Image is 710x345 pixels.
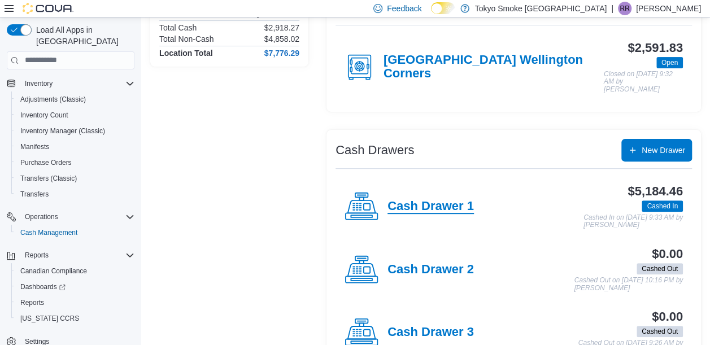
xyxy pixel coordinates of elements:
[20,77,134,90] span: Inventory
[20,190,49,199] span: Transfers
[431,14,432,15] span: Dark Mode
[20,142,49,151] span: Manifests
[11,171,139,186] button: Transfers (Classic)
[16,280,70,294] a: Dashboards
[20,210,63,224] button: Operations
[16,264,134,278] span: Canadian Compliance
[431,2,455,14] input: Dark Mode
[16,108,73,122] a: Inventory Count
[16,226,82,239] a: Cash Management
[336,143,414,157] h3: Cash Drawers
[16,264,92,278] a: Canadian Compliance
[32,24,134,47] span: Load All Apps in [GEOGRAPHIC_DATA]
[11,295,139,311] button: Reports
[16,108,134,122] span: Inventory Count
[16,124,110,138] a: Inventory Manager (Classic)
[11,155,139,171] button: Purchase Orders
[20,228,77,237] span: Cash Management
[264,23,299,32] p: $2,918.27
[11,139,139,155] button: Manifests
[20,158,72,167] span: Purchase Orders
[2,247,139,263] button: Reports
[642,264,678,274] span: Cashed Out
[661,58,678,68] span: Open
[11,311,139,326] button: [US_STATE] CCRS
[642,145,685,156] span: New Drawer
[656,57,683,68] span: Open
[25,79,53,88] span: Inventory
[11,107,139,123] button: Inventory Count
[264,34,299,43] p: $4,858.02
[16,93,90,106] a: Adjustments (Classic)
[159,34,214,43] h6: Total Non-Cash
[652,310,683,324] h3: $0.00
[642,326,678,337] span: Cashed Out
[11,123,139,139] button: Inventory Manager (Classic)
[16,280,134,294] span: Dashboards
[642,200,683,212] span: Cashed In
[11,279,139,295] a: Dashboards
[384,53,604,81] h4: [GEOGRAPHIC_DATA] Wellington Corners
[264,49,299,58] h4: $7,776.29
[387,199,474,214] h4: Cash Drawer 1
[16,140,134,154] span: Manifests
[618,2,631,15] div: Ryan Ridsdale
[611,2,613,15] p: |
[16,187,134,201] span: Transfers
[2,209,139,225] button: Operations
[16,312,84,325] a: [US_STATE] CCRS
[16,312,134,325] span: Washington CCRS
[16,93,134,106] span: Adjustments (Classic)
[621,139,692,161] button: New Drawer
[20,210,134,224] span: Operations
[620,2,629,15] span: RR
[475,2,607,15] p: Tokyo Smoke [GEOGRAPHIC_DATA]
[16,140,54,154] a: Manifests
[20,126,105,136] span: Inventory Manager (Classic)
[20,95,86,104] span: Adjustments (Classic)
[628,185,683,198] h3: $5,184.46
[637,263,683,274] span: Cashed Out
[20,248,134,262] span: Reports
[11,91,139,107] button: Adjustments (Classic)
[23,3,73,14] img: Cova
[159,49,213,58] h4: Location Total
[20,174,77,183] span: Transfers (Classic)
[2,76,139,91] button: Inventory
[628,41,683,55] h3: $2,591.83
[11,225,139,241] button: Cash Management
[159,23,197,32] h6: Total Cash
[25,212,58,221] span: Operations
[387,263,474,277] h4: Cash Drawer 2
[574,277,683,292] p: Cashed Out on [DATE] 10:16 PM by [PERSON_NAME]
[16,296,49,309] a: Reports
[604,71,683,94] p: Closed on [DATE] 9:32 AM by [PERSON_NAME]
[637,326,683,337] span: Cashed Out
[652,247,683,261] h3: $0.00
[16,187,53,201] a: Transfers
[20,282,66,291] span: Dashboards
[11,186,139,202] button: Transfers
[16,296,134,309] span: Reports
[20,248,53,262] button: Reports
[387,325,474,340] h4: Cash Drawer 3
[16,156,76,169] a: Purchase Orders
[20,267,87,276] span: Canadian Compliance
[387,3,421,14] span: Feedback
[20,298,44,307] span: Reports
[16,156,134,169] span: Purchase Orders
[16,172,134,185] span: Transfers (Classic)
[25,251,49,260] span: Reports
[636,2,701,15] p: [PERSON_NAME]
[20,314,79,323] span: [US_STATE] CCRS
[16,172,81,185] a: Transfers (Classic)
[583,214,683,229] p: Cashed In on [DATE] 9:33 AM by [PERSON_NAME]
[20,77,57,90] button: Inventory
[647,201,678,211] span: Cashed In
[16,226,134,239] span: Cash Management
[20,111,68,120] span: Inventory Count
[16,124,134,138] span: Inventory Manager (Classic)
[11,263,139,279] button: Canadian Compliance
